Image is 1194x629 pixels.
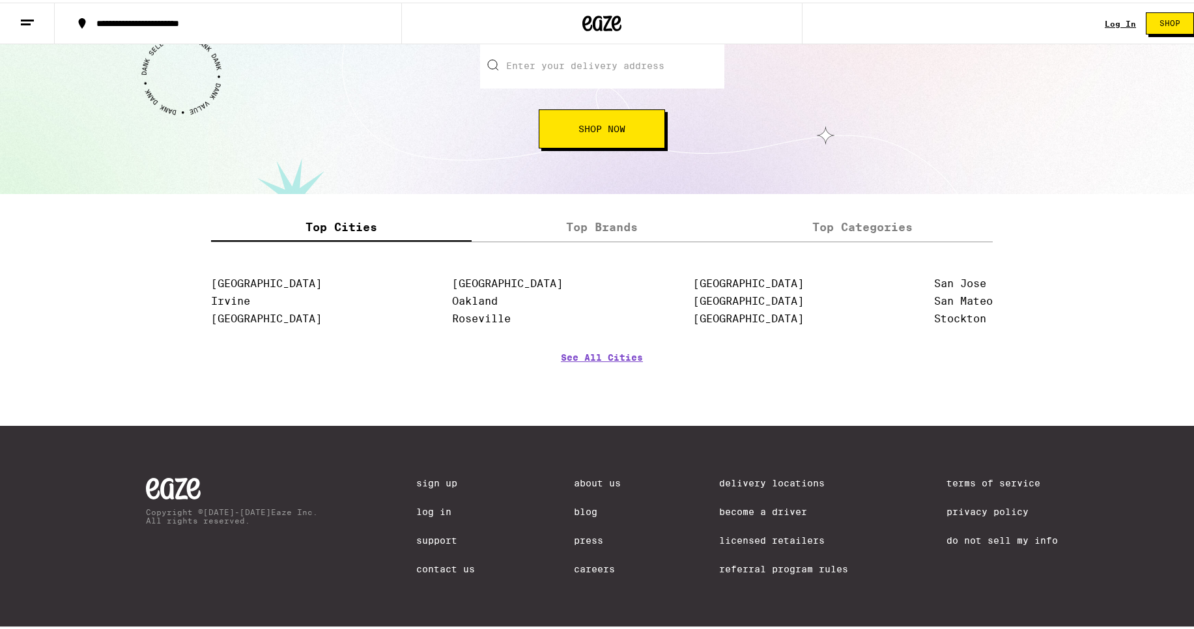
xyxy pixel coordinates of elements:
[452,310,511,322] a: Roseville
[452,292,498,305] a: Oakland
[211,275,322,287] a: [GEOGRAPHIC_DATA]
[574,475,621,486] a: About Us
[416,504,475,514] a: Log In
[578,122,625,131] span: Shop Now
[8,9,94,20] span: Hi. Need any help?
[693,292,804,305] a: [GEOGRAPHIC_DATA]
[719,533,848,543] a: Licensed Retailers
[574,533,621,543] a: Press
[416,475,475,486] a: Sign Up
[574,561,621,572] a: Careers
[1105,17,1136,25] a: Log In
[719,504,848,514] a: Become a Driver
[211,292,250,305] a: Irvine
[946,475,1058,486] a: Terms of Service
[211,211,993,240] div: tabs
[934,310,986,322] a: Stockton
[946,504,1058,514] a: Privacy Policy
[693,310,804,322] a: [GEOGRAPHIC_DATA]
[452,275,563,287] a: [GEOGRAPHIC_DATA]
[732,211,993,239] label: Top Categories
[693,275,804,287] a: [GEOGRAPHIC_DATA]
[934,275,986,287] a: San Jose
[211,310,322,322] a: [GEOGRAPHIC_DATA]
[561,350,643,398] a: See All Cities
[416,561,475,572] a: Contact Us
[416,533,475,543] a: Support
[146,505,318,522] p: Copyright © [DATE]-[DATE] Eaze Inc. All rights reserved.
[946,533,1058,543] a: Do Not Sell My Info
[1146,10,1194,32] button: Shop
[480,40,724,86] input: Enter your delivery address
[719,475,848,486] a: Delivery Locations
[574,504,621,514] a: Blog
[539,107,665,146] button: Shop Now
[211,211,472,239] label: Top Cities
[934,292,993,305] a: San Mateo
[472,211,732,239] label: Top Brands
[719,561,848,572] a: Referral Program Rules
[1159,17,1180,25] span: Shop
